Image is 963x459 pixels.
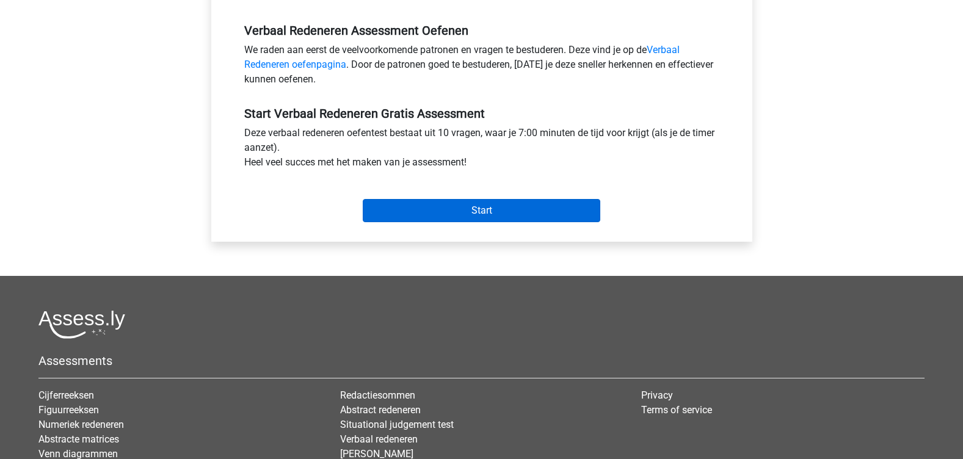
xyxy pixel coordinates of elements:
a: Numeriek redeneren [38,419,124,430]
a: Abstract redeneren [340,404,421,416]
input: Start [363,199,600,222]
a: Redactiesommen [340,389,415,401]
div: Deze verbaal redeneren oefentest bestaat uit 10 vragen, waar je 7:00 minuten de tijd voor krijgt ... [235,126,729,175]
a: Figuurreeksen [38,404,99,416]
h5: Verbaal Redeneren Assessment Oefenen [244,23,719,38]
a: Terms of service [641,404,712,416]
h5: Assessments [38,353,925,368]
div: We raden aan eerst de veelvoorkomende patronen en vragen te bestuderen. Deze vind je op de . Door... [235,43,729,92]
a: Cijferreeksen [38,389,94,401]
a: Situational judgement test [340,419,454,430]
a: Verbaal redeneren [340,433,418,445]
h5: Start Verbaal Redeneren Gratis Assessment [244,106,719,121]
a: Abstracte matrices [38,433,119,445]
img: Assessly logo [38,310,125,339]
a: Privacy [641,389,673,401]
